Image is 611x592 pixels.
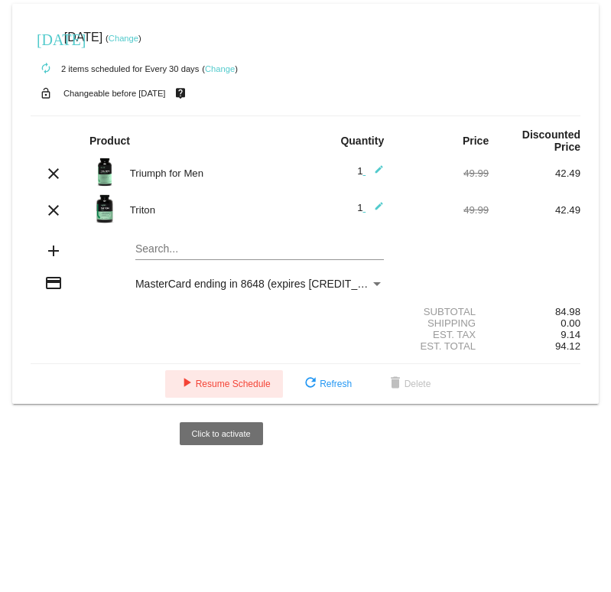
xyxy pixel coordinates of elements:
strong: Price [463,135,489,147]
div: Est. Tax [397,329,489,340]
strong: Quantity [340,135,384,147]
small: Changeable before [DATE] [63,89,166,98]
button: Delete [374,370,444,398]
mat-icon: add [44,242,63,260]
mat-icon: autorenew [37,60,55,78]
img: Image-1-Carousel-Triton-Transp.png [89,194,120,224]
span: 1 [357,165,384,177]
span: 9.14 [561,329,580,340]
mat-icon: play_arrow [177,375,196,393]
div: Est. Total [397,340,489,352]
div: 84.98 [489,306,580,317]
strong: Discounted Price [522,128,580,153]
strong: Product [89,135,130,147]
div: 49.99 [397,204,489,216]
mat-icon: credit_card [44,274,63,292]
button: Resume Schedule [165,370,283,398]
span: 0.00 [561,317,580,329]
input: Search... [135,243,384,255]
div: Triumph for Men [122,168,306,179]
mat-icon: edit [366,201,384,220]
mat-icon: delete [386,375,405,393]
span: 94.12 [555,340,580,352]
mat-icon: refresh [301,375,320,393]
span: 1 [357,202,384,213]
div: 49.99 [397,168,489,179]
span: Delete [386,379,431,389]
small: 2 items scheduled for Every 30 days [31,64,199,73]
div: Shipping [397,317,489,329]
small: ( ) [106,34,141,43]
a: Change [109,34,138,43]
div: Triton [122,204,306,216]
button: Refresh [289,370,364,398]
mat-select: Payment Method [135,278,384,290]
mat-icon: edit [366,164,384,183]
div: Subtotal [397,306,489,317]
span: Resume Schedule [177,379,271,389]
div: 42.49 [489,204,580,216]
img: Image-1-Triumph_carousel-front-transp.png [89,157,120,187]
a: Change [205,64,235,73]
div: 42.49 [489,168,580,179]
mat-icon: clear [44,164,63,183]
mat-icon: clear [44,201,63,220]
span: Refresh [301,379,352,389]
mat-icon: live_help [171,83,190,103]
span: MasterCard ending in 8648 (expires [CREDIT_CARD_DATA]) [135,278,427,290]
mat-icon: [DATE] [37,29,55,47]
small: ( ) [202,64,238,73]
mat-icon: lock_open [37,83,55,103]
